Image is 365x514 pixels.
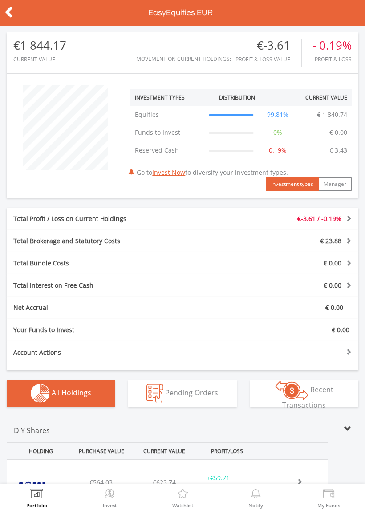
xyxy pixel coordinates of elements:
[235,39,301,52] div: €-3.61
[260,124,296,141] td: 0%
[320,237,341,245] span: € 23.88
[26,503,47,508] label: Portfolio
[312,39,352,52] div: - 0.19%
[8,443,69,459] div: HOLDING
[124,80,358,191] div: Go to to diversify your investment types.
[248,503,263,508] label: Notify
[128,380,236,407] button: Pending Orders
[210,474,230,482] span: €59.71
[322,489,336,501] img: View Funds
[7,214,212,223] div: Total Profit / Loss on Current Holdings
[130,106,204,124] td: Equities
[219,94,255,101] div: Distribution
[31,384,50,403] img: holdings-wht.png
[103,503,117,508] label: Invest
[172,489,193,508] a: Watchlist
[325,124,352,141] td: € 0.00
[332,325,349,334] span: € 0.00
[312,56,352,62] div: Profit & Loss
[103,489,117,508] a: Invest
[317,489,340,508] a: My Funds
[152,168,185,177] a: Invest Now
[248,489,263,508] a: Notify
[325,303,343,312] span: € 0.00
[7,325,182,334] div: Your Funds to Invest
[297,214,341,223] span: €-3.61 / -0.19%
[26,489,47,508] a: Portfolio
[30,489,44,501] img: View Portfolio
[196,443,257,459] div: PROFIT/LOSS
[250,380,358,407] button: Recent Transactions
[172,503,193,508] label: Watchlist
[7,259,212,268] div: Total Bundle Costs
[312,106,352,124] td: € 1 840.74
[165,388,218,398] span: Pending Orders
[134,443,195,459] div: CURRENT VALUE
[13,56,66,62] div: CURRENT VALUE
[7,237,212,245] div: Total Brokerage and Statutory Costs
[103,489,117,501] img: Invest Now
[130,89,204,106] th: Investment Types
[176,489,190,501] img: Watchlist
[89,478,113,486] span: €564.03
[266,177,319,191] button: Investment types
[296,89,352,106] th: Current Value
[71,443,132,459] div: PURCHASE VALUE
[324,281,341,289] span: € 0.00
[136,56,231,62] div: Movement on Current Holdings:
[249,489,263,501] img: View Notifications
[7,380,115,407] button: All Holdings
[282,385,333,410] span: Recent Transactions
[153,478,176,486] span: €623.74
[7,303,212,312] div: Net Accrual
[130,141,204,159] td: Reserved Cash
[318,177,352,191] button: Manager
[12,471,57,502] img: EQU.NL.ASML.png
[130,124,204,141] td: Funds to Invest
[52,388,91,398] span: All Holdings
[260,141,296,159] td: 0.19%
[146,384,163,403] img: pending_instructions-wht.png
[13,39,66,52] div: €1 844.17
[324,259,341,267] span: € 0.00
[260,106,296,124] td: 99.81%
[317,503,340,508] label: My Funds
[275,381,308,400] img: transactions-zar-wht.png
[235,56,301,62] div: Profit & Loss Value
[7,348,182,357] div: Account Actions
[325,141,352,159] td: € 3.43
[7,281,212,290] div: Total Interest on Free Cash
[14,426,50,435] span: DIY Shares
[191,474,246,491] div: + (+ 10.59%)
